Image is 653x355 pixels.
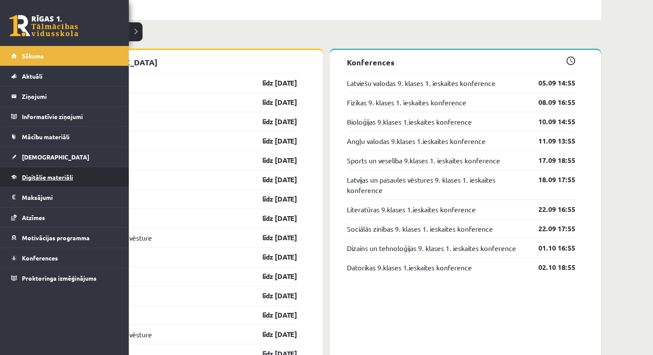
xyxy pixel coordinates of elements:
[347,204,476,214] a: Literatūras 9.klases 1.ieskaites konference
[22,274,97,282] span: Proktoringa izmēģinājums
[247,97,297,107] a: līdz [DATE]
[347,136,486,146] a: Angļu valodas 9.klases 1.ieskaites konference
[11,208,118,227] a: Atzīmes
[347,262,472,272] a: Datorikas 9.klases 1.ieskaites konference
[247,271,297,282] a: līdz [DATE]
[11,228,118,248] a: Motivācijas programma
[22,187,118,207] legend: Maksājumi
[11,268,118,288] a: Proktoringa izmēģinājums
[69,56,297,68] p: [DEMOGRAPHIC_DATA]
[247,78,297,88] a: līdz [DATE]
[525,116,575,127] a: 10.09 14:55
[11,127,118,147] a: Mācību materiāli
[22,254,58,262] span: Konferences
[525,204,575,214] a: 22.09 16:55
[22,86,118,106] legend: Ziņojumi
[347,155,500,165] a: Sports un veselība 9.klases 1. ieskaites konference
[525,223,575,234] a: 22.09 17:55
[247,233,297,243] a: līdz [DATE]
[55,33,598,45] p: Tuvākās aktivitātes
[11,167,118,187] a: Digitālie materiāli
[247,136,297,146] a: līdz [DATE]
[247,252,297,262] a: līdz [DATE]
[22,52,44,60] span: Sākums
[525,97,575,107] a: 08.09 16:55
[9,15,78,37] a: Rīgas 1. Tālmācības vidusskola
[247,213,297,223] a: līdz [DATE]
[247,194,297,204] a: līdz [DATE]
[525,262,575,272] a: 02.10 18:55
[11,86,118,106] a: Ziņojumi
[347,78,495,88] a: Latviešu valodas 9. klases 1. ieskaites konference
[247,174,297,185] a: līdz [DATE]
[347,243,516,253] a: Dizains un tehnoloģijas 9. klases 1. ieskaites konference
[22,234,90,242] span: Motivācijas programma
[22,133,70,141] span: Mācību materiāli
[247,155,297,165] a: līdz [DATE]
[525,136,575,146] a: 11.09 13:55
[247,310,297,320] a: līdz [DATE]
[22,153,89,161] span: [DEMOGRAPHIC_DATA]
[247,329,297,340] a: līdz [DATE]
[11,187,118,207] a: Maksājumi
[525,174,575,185] a: 18.09 17:55
[247,116,297,127] a: līdz [DATE]
[22,173,73,181] span: Digitālie materiāli
[22,72,43,80] span: Aktuāli
[347,56,575,68] p: Konferences
[22,107,118,126] legend: Informatīvie ziņojumi
[11,248,118,268] a: Konferences
[11,66,118,86] a: Aktuāli
[525,243,575,253] a: 01.10 16:55
[347,97,466,107] a: Fizikas 9. klases 1. ieskaites konference
[22,214,45,221] span: Atzīmes
[347,174,525,195] a: Latvijas un pasaules vēstures 9. klases 1. ieskaites konference
[11,107,118,126] a: Informatīvie ziņojumi
[525,78,575,88] a: 05.09 14:55
[525,155,575,165] a: 17.09 18:55
[247,291,297,301] a: līdz [DATE]
[11,147,118,167] a: [DEMOGRAPHIC_DATA]
[11,46,118,66] a: Sākums
[347,116,472,127] a: Bioloģijas 9.klases 1.ieskaites konference
[347,223,493,234] a: Sociālās zinības 9. klases 1. ieskaites konference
